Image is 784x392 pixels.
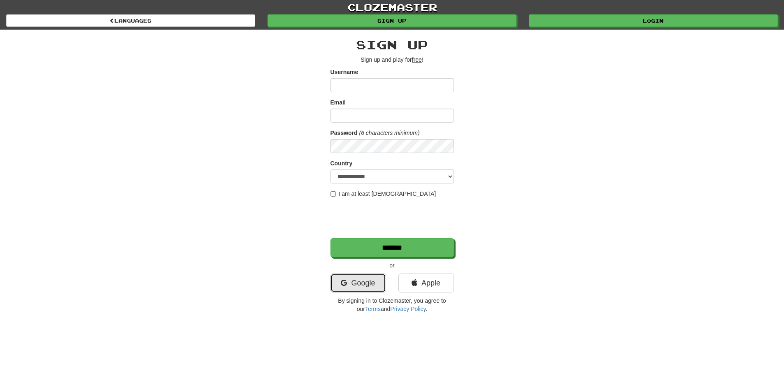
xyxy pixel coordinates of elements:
[330,202,456,234] iframe: reCAPTCHA
[6,14,255,27] a: Languages
[359,130,420,136] em: (6 characters minimum)
[365,306,381,312] a: Terms
[529,14,778,27] a: Login
[330,261,454,269] p: or
[330,38,454,51] h2: Sign up
[330,191,336,197] input: I am at least [DEMOGRAPHIC_DATA]
[330,159,353,167] label: Country
[330,190,436,198] label: I am at least [DEMOGRAPHIC_DATA]
[268,14,516,27] a: Sign up
[330,68,358,76] label: Username
[398,274,454,292] a: Apple
[330,98,346,107] label: Email
[330,274,386,292] a: Google
[330,297,454,313] p: By signing in to Clozemaster, you agree to our and .
[330,129,358,137] label: Password
[412,56,422,63] u: free
[390,306,426,312] a: Privacy Policy
[330,56,454,64] p: Sign up and play for !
